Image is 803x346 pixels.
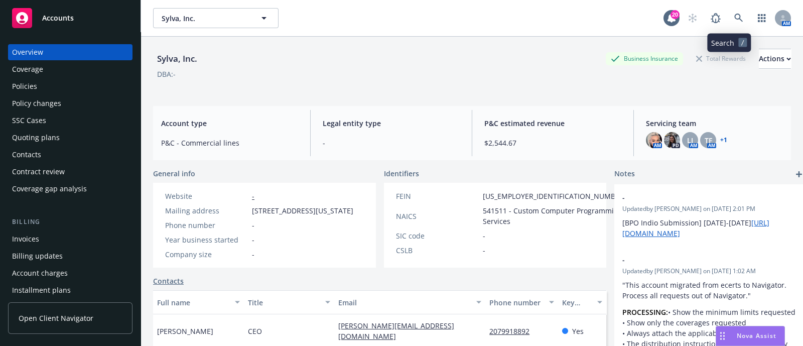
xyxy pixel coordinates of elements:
div: 20 [671,10,680,19]
div: NAICS [396,211,479,221]
a: Start snowing [683,8,703,28]
div: Key contact [562,297,591,308]
div: Phone number [165,220,248,230]
a: Policy changes [8,95,132,111]
span: Sylva, Inc. [162,13,248,24]
button: Phone number [485,290,558,314]
span: - [483,245,485,256]
div: Coverage [12,61,43,77]
div: DBA: - [157,69,176,79]
button: Email [334,290,485,314]
span: $2,544.67 [484,138,621,148]
span: Accounts [42,14,74,22]
a: 2079918892 [489,326,538,336]
div: Phone number [489,297,543,308]
div: Billing [8,217,132,227]
a: Report a Bug [706,8,726,28]
a: Contract review [8,164,132,180]
span: General info [153,168,195,179]
button: Title [244,290,335,314]
div: Full name [157,297,229,308]
div: Drag to move [716,326,729,345]
div: Website [165,191,248,201]
div: Quoting plans [12,130,60,146]
img: photo [646,132,662,148]
span: Legal entity type [323,118,460,129]
div: Company size [165,249,248,260]
div: Installment plans [12,282,71,298]
span: Nova Assist [737,331,776,340]
span: CEO [248,326,262,336]
button: Full name [153,290,244,314]
span: [PERSON_NAME] [157,326,213,336]
p: "This account migrated from ecerts to Navigator. Process all requests out of Navigator." [622,280,797,301]
span: Identifiers [384,168,419,179]
a: - [252,191,254,201]
div: SIC code [396,230,479,241]
div: Mailing address [165,205,248,216]
img: photo [664,132,680,148]
div: Policy changes [12,95,61,111]
span: LI [687,135,693,146]
span: - [323,138,460,148]
div: Business Insurance [606,52,683,65]
a: Overview [8,44,132,60]
span: Updated by [PERSON_NAME] on [DATE] 1:02 AM [622,267,797,276]
span: TF [705,135,712,146]
button: Key contact [558,290,606,314]
div: Billing updates [12,248,63,264]
div: Total Rewards [691,52,751,65]
span: P&C - Commercial lines [161,138,298,148]
button: Sylva, Inc. [153,8,279,28]
span: Notes [614,168,635,180]
button: Nova Assist [716,326,785,346]
div: Sylva, Inc. [153,52,201,65]
button: Actions [759,49,791,69]
div: Year business started [165,235,248,245]
span: [STREET_ADDRESS][US_STATE] [252,205,353,216]
p: [BPO Indio Submission] [DATE]-[DATE] [622,217,797,239]
a: Search [729,8,749,28]
span: - [252,220,254,230]
div: FEIN [396,191,479,201]
a: Billing updates [8,248,132,264]
div: Overview [12,44,43,60]
span: Account type [161,118,298,129]
span: - [252,249,254,260]
a: Switch app [752,8,772,28]
div: Account charges [12,265,68,281]
div: Email [338,297,470,308]
span: P&C estimated revenue [484,118,621,129]
div: Contacts [12,147,41,163]
a: Coverage gap analysis [8,181,132,197]
a: Coverage [8,61,132,77]
a: +1 [720,137,727,143]
span: - [622,255,771,265]
div: Actions [759,49,791,68]
span: [US_EMPLOYER_IDENTIFICATION_NUMBER] [483,191,626,201]
div: Policies [12,78,37,94]
a: Quoting plans [8,130,132,146]
a: Policies [8,78,132,94]
div: Contract review [12,164,65,180]
strong: PROCESSING: [622,307,668,317]
span: Servicing team [646,118,783,129]
div: SSC Cases [12,112,46,129]
a: Contacts [8,147,132,163]
div: Title [248,297,320,308]
a: Accounts [8,4,132,32]
span: 541511 - Custom Computer Programming Services [483,205,626,226]
a: Installment plans [8,282,132,298]
div: Invoices [12,231,39,247]
a: Contacts [153,276,184,286]
span: Yes [572,326,584,336]
div: CSLB [396,245,479,256]
span: - [252,235,254,245]
span: Open Client Navigator [19,313,93,323]
a: Invoices [8,231,132,247]
span: - [483,230,485,241]
span: - [622,192,771,203]
a: Account charges [8,265,132,281]
a: SSC Cases [8,112,132,129]
span: Updated by [PERSON_NAME] on [DATE] 2:01 PM [622,204,797,213]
